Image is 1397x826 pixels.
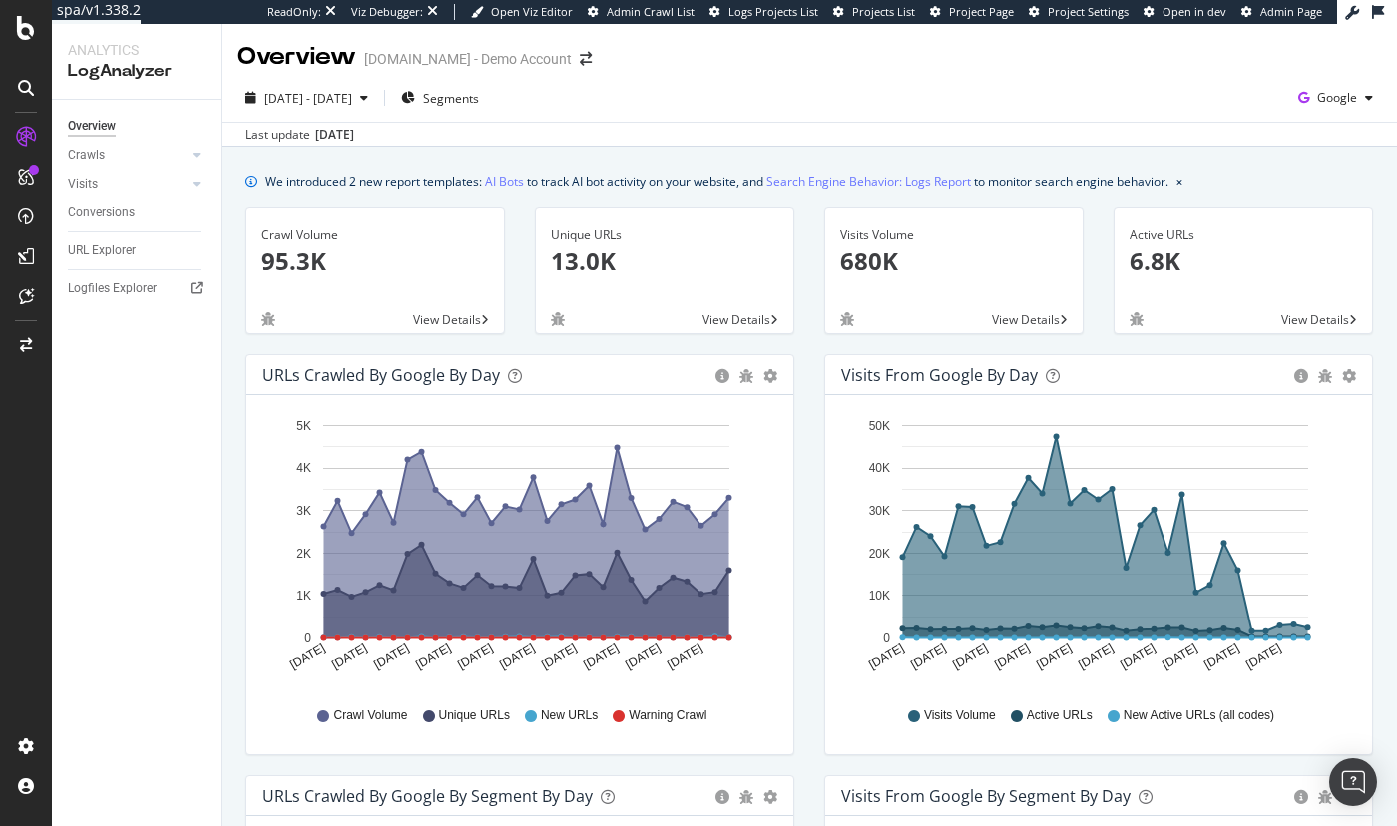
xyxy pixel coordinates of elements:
[623,641,663,672] text: [DATE]
[455,641,495,672] text: [DATE]
[840,312,854,326] div: bug
[1318,369,1332,383] div: bug
[1317,89,1357,106] span: Google
[68,278,207,299] a: Logfiles Explorer
[580,52,592,66] div: arrow-right-arrow-left
[1281,311,1349,328] span: View Details
[491,4,573,19] span: Open Viz Editor
[739,369,753,383] div: bug
[413,311,481,328] span: View Details
[423,90,479,107] span: Segments
[841,411,1349,688] svg: A chart.
[1294,790,1308,804] div: circle-info
[541,707,598,724] span: New URLs
[1034,641,1074,672] text: [DATE]
[1171,167,1187,196] button: close banner
[739,790,753,804] div: bug
[261,226,489,244] div: Crawl Volume
[766,171,971,192] a: Search Engine Behavior: Logs Report
[439,707,510,724] span: Unique URLs
[68,278,157,299] div: Logfiles Explorer
[1329,758,1377,806] div: Open Intercom Messenger
[262,786,593,806] div: URLs Crawled by Google By Segment By Day
[68,240,136,261] div: URL Explorer
[588,4,695,20] a: Admin Crawl List
[763,790,777,804] div: gear
[551,312,565,326] div: bug
[329,641,369,672] text: [DATE]
[68,145,105,166] div: Crawls
[267,4,321,20] div: ReadOnly:
[665,641,704,672] text: [DATE]
[1118,641,1158,672] text: [DATE]
[262,411,770,688] svg: A chart.
[413,641,453,672] text: [DATE]
[841,365,1038,385] div: Visits from Google by day
[68,203,135,223] div: Conversions
[296,504,311,518] text: 3K
[840,244,1068,278] p: 680K
[869,462,890,476] text: 40K
[883,631,890,645] text: 0
[715,790,729,804] div: circle-info
[607,4,695,19] span: Admin Crawl List
[1029,4,1129,20] a: Project Settings
[833,4,915,20] a: Projects List
[1342,369,1356,383] div: gear
[68,40,205,60] div: Analytics
[287,641,327,672] text: [DATE]
[68,116,116,137] div: Overview
[869,589,890,603] text: 10K
[1124,707,1274,724] span: New Active URLs (all codes)
[315,126,354,144] div: [DATE]
[1294,369,1308,383] div: circle-info
[852,4,915,19] span: Projects List
[1048,4,1129,19] span: Project Settings
[264,90,352,107] span: [DATE] - [DATE]
[709,4,818,20] a: Logs Projects List
[728,4,818,19] span: Logs Projects List
[68,145,187,166] a: Crawls
[1027,707,1093,724] span: Active URLs
[1243,641,1283,672] text: [DATE]
[1260,4,1322,19] span: Admin Page
[1130,312,1144,326] div: bug
[992,641,1032,672] text: [DATE]
[930,4,1014,20] a: Project Page
[1201,641,1241,672] text: [DATE]
[68,174,187,195] a: Visits
[715,369,729,383] div: circle-info
[485,171,524,192] a: AI Bots
[950,641,990,672] text: [DATE]
[869,419,890,433] text: 50K
[702,311,770,328] span: View Details
[992,311,1060,328] span: View Details
[1290,82,1381,114] button: Google
[1163,4,1226,19] span: Open in dev
[237,82,376,114] button: [DATE] - [DATE]
[68,174,98,195] div: Visits
[296,589,311,603] text: 1K
[551,244,778,278] p: 13.0K
[924,707,996,724] span: Visits Volume
[261,312,275,326] div: bug
[1160,641,1199,672] text: [DATE]
[262,365,500,385] div: URLs Crawled by Google by day
[869,504,890,518] text: 30K
[866,641,906,672] text: [DATE]
[237,40,356,74] div: Overview
[539,641,579,672] text: [DATE]
[1318,790,1332,804] div: bug
[245,171,1373,192] div: info banner
[245,126,354,144] div: Last update
[265,171,1168,192] div: We introduced 2 new report templates: to track AI bot activity on your website, and to monitor se...
[68,116,207,137] a: Overview
[304,631,311,645] text: 0
[68,60,205,83] div: LogAnalyzer
[364,49,572,69] div: [DOMAIN_NAME] - Demo Account
[840,226,1068,244] div: Visits Volume
[551,226,778,244] div: Unique URLs
[1144,4,1226,20] a: Open in dev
